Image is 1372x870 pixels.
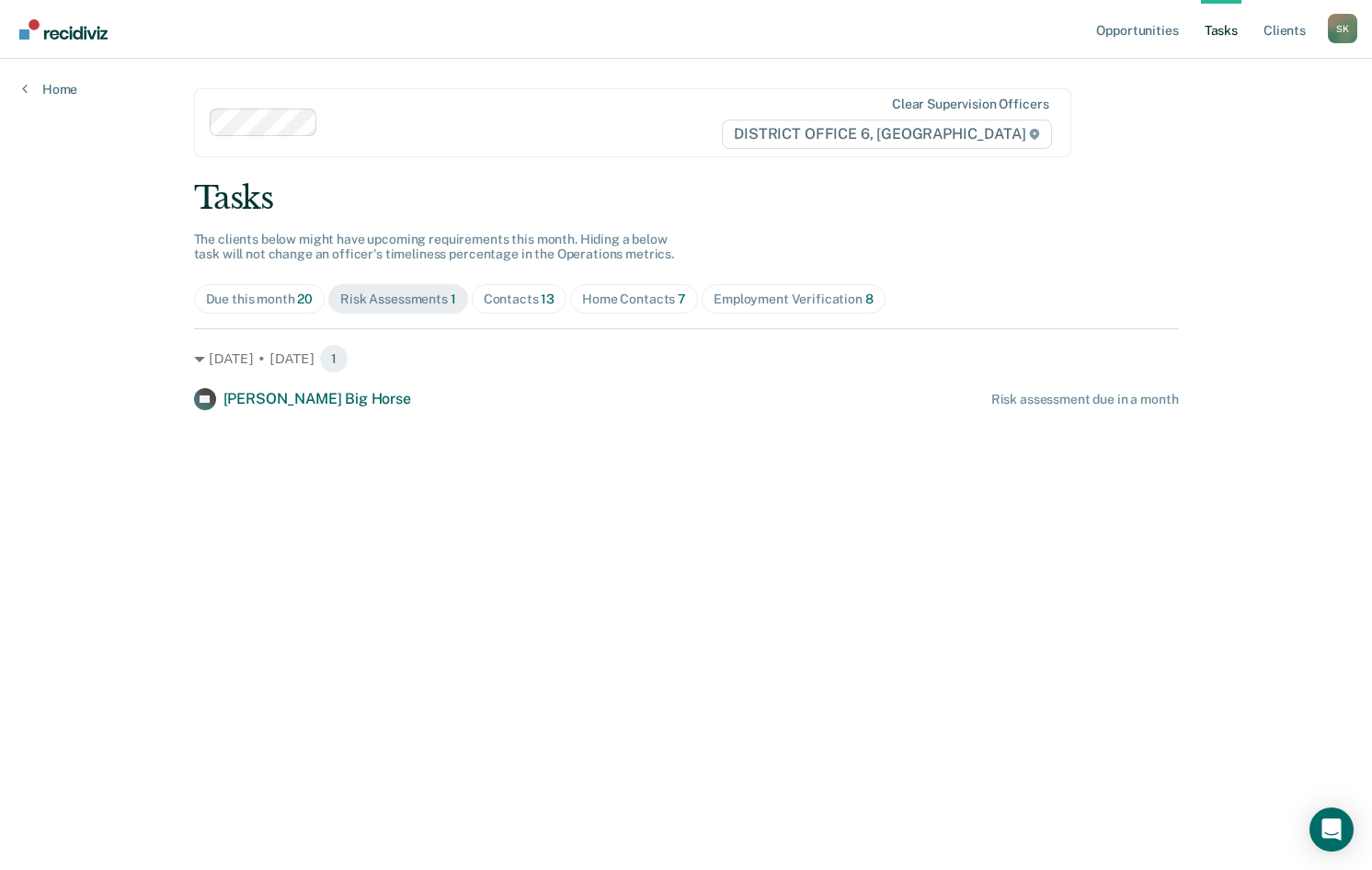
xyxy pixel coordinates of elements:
span: 1 [451,292,456,306]
a: Home [22,81,77,97]
span: DISTRICT OFFICE 6, [GEOGRAPHIC_DATA] [722,120,1052,149]
span: 13 [541,292,555,306]
span: 8 [865,292,874,306]
span: [PERSON_NAME] Big Horse [223,390,411,407]
div: Clear supervision officers [892,97,1048,112]
div: Home Contacts [582,292,686,307]
div: Contacts [484,292,555,307]
span: 20 [297,292,313,306]
span: 7 [678,292,686,306]
div: S K [1328,14,1357,43]
div: Due this month [206,292,314,307]
div: Open Intercom Messenger [1309,807,1354,852]
div: Risk assessment due in a month [991,392,1179,407]
span: The clients below might have upcoming requirements this month. Hiding a below task will not chang... [194,232,675,262]
div: Employment Verification [714,292,874,307]
div: Risk Assessments [340,292,456,307]
div: Tasks [194,179,1179,217]
button: Profile dropdown button [1328,14,1357,43]
img: Recidiviz [19,19,108,40]
span: 1 [319,344,349,373]
div: [DATE] • [DATE] 1 [194,344,1179,373]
